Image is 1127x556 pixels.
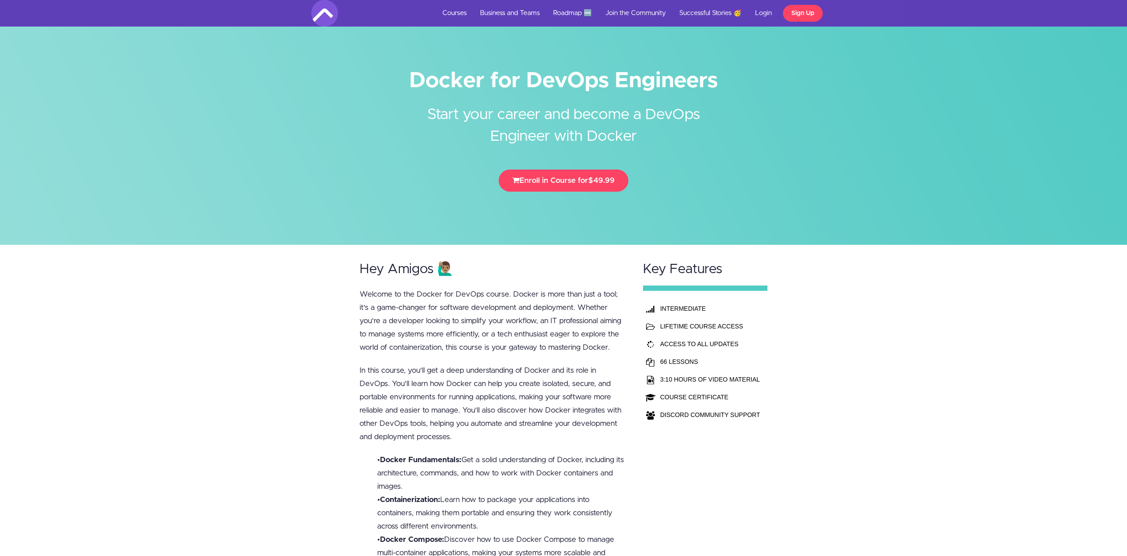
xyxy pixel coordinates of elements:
[658,300,763,317] th: INTERMEDIATE
[588,177,615,184] span: $49.99
[658,317,763,335] td: LIFETIME COURSE ACCESS
[643,262,768,277] h2: Key Features
[658,353,763,371] td: 66 LESSONS
[658,335,763,353] td: ACCESS TO ALL UPDATES
[360,364,626,444] p: In this course, you'll get a deep understanding of Docker and its role in DevOps. You'll learn ho...
[311,71,816,91] h1: Docker for DevOps Engineers
[783,5,823,22] a: Sign Up
[380,496,440,503] b: Containerization:
[360,262,626,277] h2: Hey Amigos 🙋🏽‍♂️
[398,91,730,147] h2: Start your career and become a DevOps Engineer with Docker
[377,493,626,533] li: • Learn how to package your applications into containers, making them portable and ensuring they ...
[658,371,763,388] td: 3:10 HOURS OF VIDEO MATERIAL
[380,536,444,543] b: Docker Compose:
[658,388,763,406] td: COURSE CERTIFICATE
[380,456,461,463] b: Docker Fundamentals:
[360,288,626,354] p: Welcome to the Docker for DevOps course. Docker is more than just a tool; it's a game-changer for...
[499,170,628,192] button: Enroll in Course for$49.99
[377,453,626,493] li: • Get a solid understanding of Docker, including its architecture, commands, and how to work with...
[658,406,763,424] td: DISCORD COMMUNITY SUPPORT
